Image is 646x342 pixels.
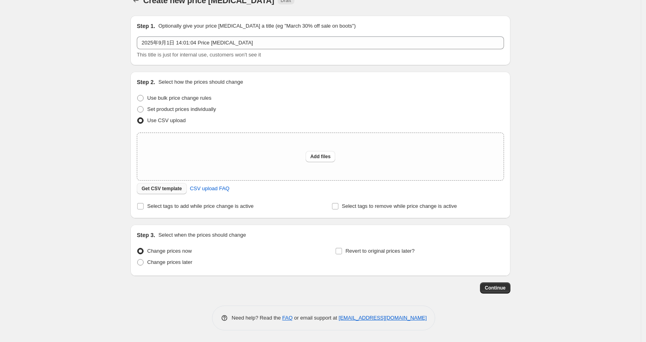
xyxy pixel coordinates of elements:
p: Optionally give your price [MEDICAL_DATA] a title (eg "March 30% off sale on boots") [158,22,356,30]
span: Get CSV template [142,185,182,192]
a: [EMAIL_ADDRESS][DOMAIN_NAME] [339,315,427,321]
span: Need help? Read the [232,315,282,321]
p: Select how the prices should change [158,78,243,86]
span: Select tags to add while price change is active [147,203,254,209]
span: Continue [485,285,506,291]
span: Set product prices individually [147,106,216,112]
span: Change prices later [147,259,192,265]
button: Continue [480,282,510,294]
input: 30% off holiday sale [137,36,504,49]
a: CSV upload FAQ [185,182,234,195]
span: Use CSV upload [147,117,186,123]
span: Use bulk price change rules [147,95,211,101]
span: Change prices now [147,248,192,254]
span: This title is just for internal use, customers won't see it [137,52,261,58]
button: Add files [306,151,336,162]
button: Get CSV template [137,183,187,194]
h2: Step 1. [137,22,155,30]
h2: Step 2. [137,78,155,86]
span: Add files [310,153,331,160]
span: CSV upload FAQ [190,185,230,193]
span: Revert to original prices later? [346,248,415,254]
span: or email support at [293,315,339,321]
a: FAQ [282,315,293,321]
h2: Step 3. [137,231,155,239]
span: Select tags to remove while price change is active [342,203,457,209]
p: Select when the prices should change [158,231,246,239]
